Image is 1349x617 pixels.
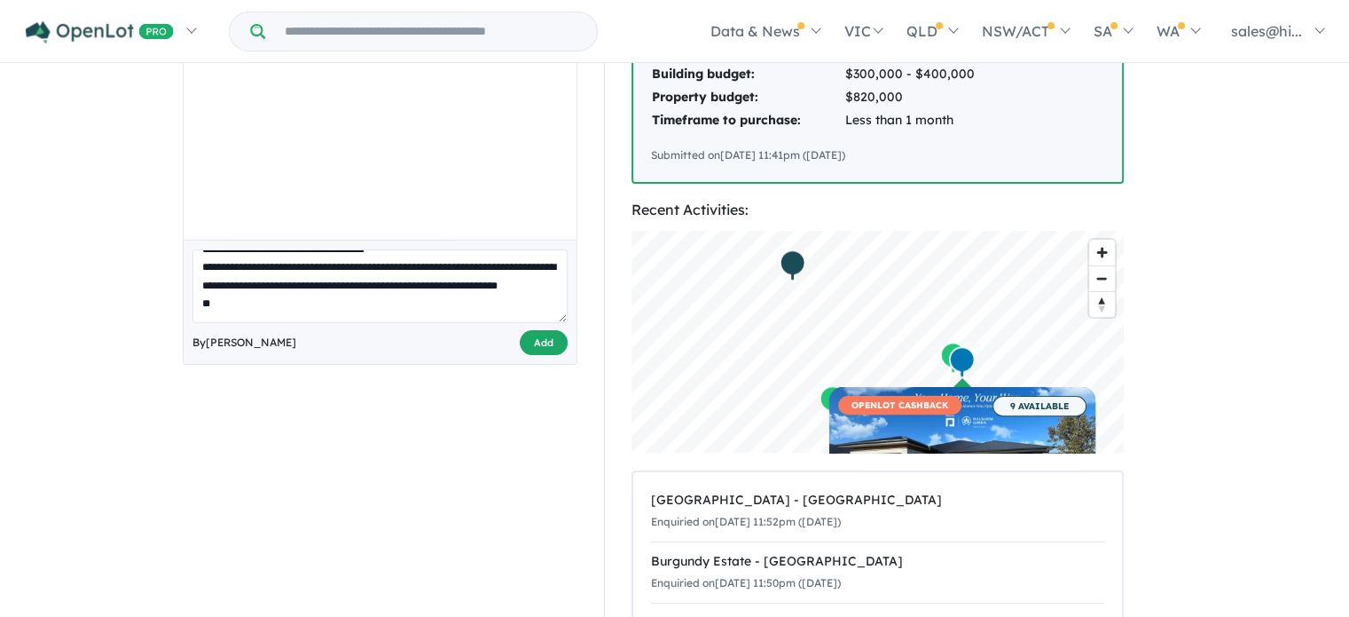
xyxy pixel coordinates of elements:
button: Add [520,330,568,356]
button: Zoom out [1089,265,1115,291]
span: Zoom out [1089,266,1115,291]
div: Recent Activities: [631,198,1124,222]
div: Map marker [819,384,845,417]
canvas: Map [631,231,1124,453]
td: Less than 1 month [844,109,1104,132]
button: Zoom in [1089,240,1115,265]
td: Property budget: [651,86,844,109]
div: Map marker [939,341,966,374]
span: Reset bearing to north [1089,292,1115,317]
td: $820,000 [844,86,1104,109]
td: Building budget: [651,63,844,86]
span: 9 AVAILABLE [992,396,1086,416]
span: By [PERSON_NAME] [192,334,296,352]
div: Burgundy Estate - [GEOGRAPHIC_DATA] [651,551,1104,573]
small: Enquiried on [DATE] 11:50pm ([DATE]) [651,576,841,589]
span: OPENLOT CASHBACK [838,396,961,415]
button: Reset bearing to north [1089,291,1115,317]
div: Submitted on [DATE] 11:41pm ([DATE]) [651,146,1104,164]
td: Timeframe to purchase: [651,109,844,132]
div: Map marker [948,345,975,378]
a: Burgundy Estate - [GEOGRAPHIC_DATA]Enquiried on[DATE] 11:50pm ([DATE]) [651,542,1104,604]
a: [GEOGRAPHIC_DATA] - [GEOGRAPHIC_DATA]Enquiried on[DATE] 11:52pm ([DATE]) [651,481,1104,542]
small: Enquiried on [DATE] 11:52pm ([DATE]) [651,515,841,528]
input: Try estate name, suburb, builder or developer [269,12,593,51]
span: sales@hi... [1231,22,1302,40]
a: OPENLOT CASHBACK 9 AVAILABLE [829,387,1095,520]
div: Map marker [779,249,805,281]
td: $300,000 - $400,000 [844,63,1104,86]
img: Openlot PRO Logo White [26,21,174,44]
div: [GEOGRAPHIC_DATA] - [GEOGRAPHIC_DATA] [651,490,1104,511]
